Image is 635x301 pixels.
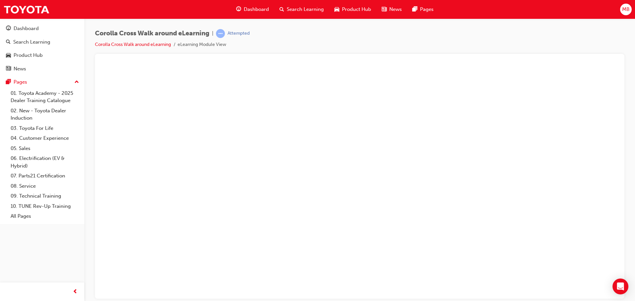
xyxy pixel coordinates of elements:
span: | [212,30,213,37]
a: 06. Electrification (EV & Hybrid) [8,153,82,171]
span: learningRecordVerb_ATTEMPT-icon [216,29,225,38]
span: search-icon [6,39,11,45]
span: car-icon [334,5,339,14]
button: Pages [3,76,82,88]
a: 04. Customer Experience [8,133,82,143]
div: Search Learning [13,38,50,46]
span: search-icon [279,5,284,14]
a: 02. New - Toyota Dealer Induction [8,106,82,123]
span: up-icon [74,78,79,87]
span: guage-icon [236,5,241,14]
a: 09. Technical Training [8,191,82,201]
li: eLearning Module View [178,41,226,49]
a: Dashboard [3,22,82,35]
a: 08. Service [8,181,82,191]
span: news-icon [6,66,11,72]
a: Product Hub [3,49,82,61]
span: prev-icon [73,288,78,296]
a: Search Learning [3,36,82,48]
span: guage-icon [6,26,11,32]
a: 03. Toyota For Life [8,123,82,133]
span: MB [622,6,630,13]
span: car-icon [6,53,11,58]
button: MB [620,4,632,15]
a: 07. Parts21 Certification [8,171,82,181]
img: Trak [3,2,50,17]
a: 05. Sales [8,143,82,154]
a: pages-iconPages [407,3,439,16]
div: Pages [14,78,27,86]
a: search-iconSearch Learning [274,3,329,16]
span: Corolla Cross Walk around eLearning [95,30,209,37]
a: News [3,63,82,75]
span: pages-icon [412,5,417,14]
div: Open Intercom Messenger [613,279,628,294]
span: Product Hub [342,6,371,13]
div: Dashboard [14,25,39,32]
span: News [389,6,402,13]
span: news-icon [382,5,387,14]
a: 01. Toyota Academy - 2025 Dealer Training Catalogue [8,88,82,106]
span: pages-icon [6,79,11,85]
span: Pages [420,6,434,13]
div: Product Hub [14,52,43,59]
a: Corolla Cross Walk around eLearning [95,42,171,47]
a: car-iconProduct Hub [329,3,376,16]
a: All Pages [8,211,82,221]
a: news-iconNews [376,3,407,16]
span: Search Learning [287,6,324,13]
a: guage-iconDashboard [231,3,274,16]
div: Attempted [228,30,250,37]
div: News [14,65,26,73]
a: 10. TUNE Rev-Up Training [8,201,82,211]
button: DashboardSearch LearningProduct HubNews [3,21,82,76]
span: Dashboard [244,6,269,13]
